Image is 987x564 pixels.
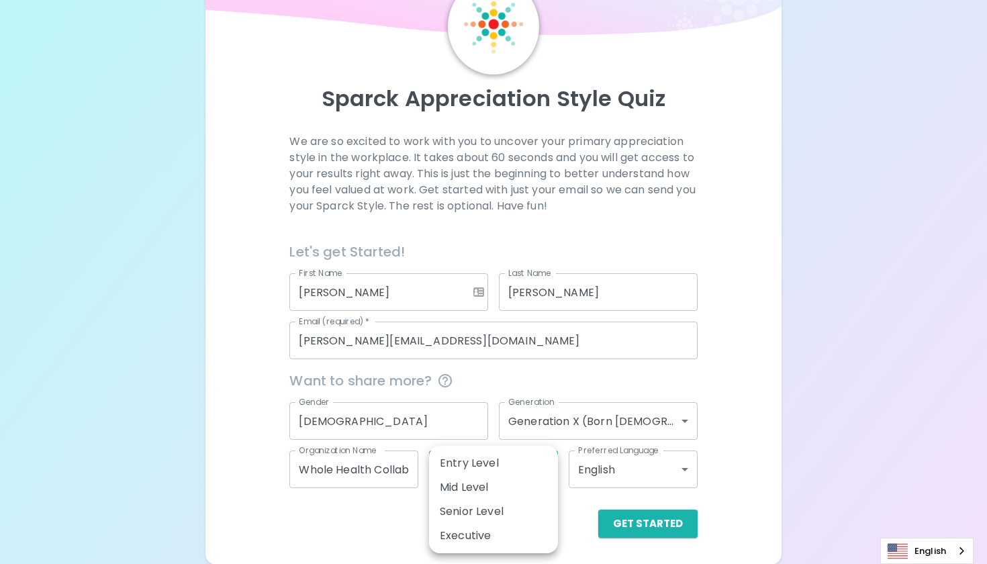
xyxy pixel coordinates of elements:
[429,524,558,548] li: Executive
[880,538,974,564] div: Language
[429,500,558,524] li: Senior Level
[880,538,974,564] aside: Language selected: English
[881,538,973,563] a: English
[429,451,558,475] li: Entry Level
[429,475,558,500] li: Mid Level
